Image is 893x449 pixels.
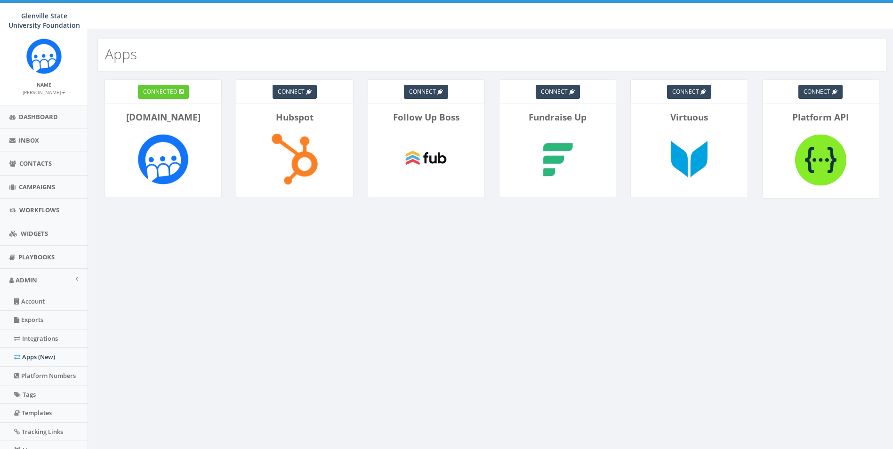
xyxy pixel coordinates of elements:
span: connect [409,88,436,96]
span: Dashboard [19,112,58,121]
p: Platform API [770,111,872,124]
a: connect [273,85,317,99]
p: Follow Up Boss [375,111,477,124]
span: Workflows [19,206,59,214]
span: Contacts [19,159,52,168]
a: connected [138,85,189,99]
img: Hubspot-logo [264,128,325,190]
p: Hubspot [243,111,346,124]
a: connect [536,85,580,99]
span: connect [541,88,568,96]
span: Inbox [19,136,39,144]
a: [PERSON_NAME] [23,88,65,96]
a: connect [798,85,843,99]
img: Virtuous-logo [659,128,720,190]
span: Glenville State University Foundation [8,11,80,30]
img: Platform API-logo [790,128,851,192]
span: Playbooks [18,253,55,261]
small: Name [37,81,51,88]
span: connect [672,88,699,96]
img: Fundraise Up-logo [527,128,588,190]
span: connect [278,88,305,96]
p: Fundraise Up [507,111,609,124]
small: [PERSON_NAME] [23,89,65,96]
span: Admin [16,276,37,284]
a: connect [667,85,711,99]
h2: Apps [105,46,137,62]
img: Rally_Corp_Icon.png [26,39,62,74]
img: Follow Up Boss-logo [395,128,457,190]
p: Virtuous [638,111,740,124]
a: connect [404,85,448,99]
img: Rally.so-logo [132,128,193,190]
span: Campaigns [19,183,55,191]
span: Widgets [21,229,48,238]
span: connect [804,88,830,96]
p: [DOMAIN_NAME] [112,111,214,124]
span: connected [143,88,177,96]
